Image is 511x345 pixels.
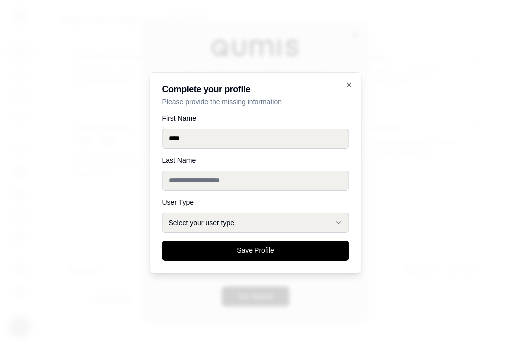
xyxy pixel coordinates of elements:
[162,115,349,122] label: First Name
[162,97,349,107] p: Please provide the missing information
[162,85,349,94] h2: Complete your profile
[162,157,349,164] label: Last Name
[162,199,349,206] label: User Type
[162,241,349,261] button: Save Profile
